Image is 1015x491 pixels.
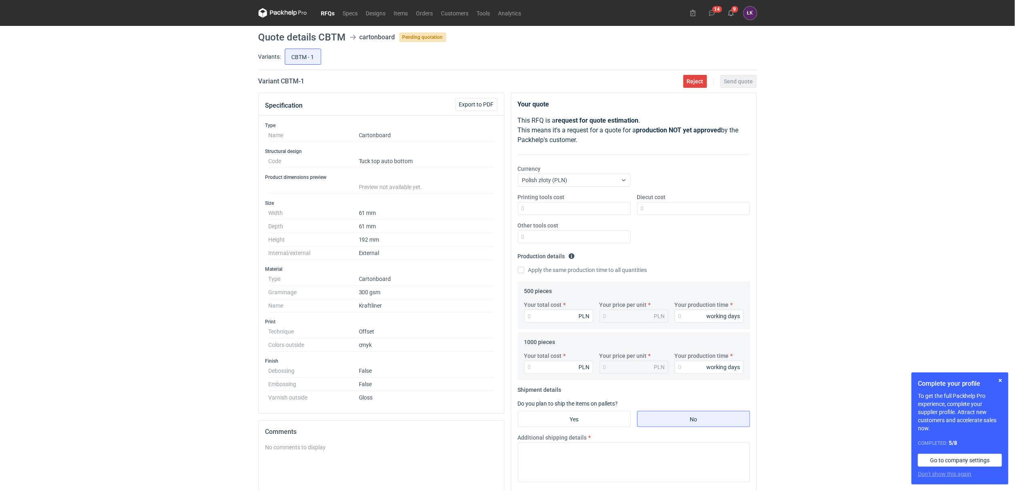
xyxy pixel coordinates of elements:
h3: Print [265,319,498,325]
dd: 61 mm [359,206,494,220]
strong: request for quote estimation [556,117,639,124]
div: cartonboard [360,32,395,42]
a: Orders [412,8,437,18]
dt: Name [269,299,359,312]
label: Your price per unit [600,301,647,309]
svg: Packhelp Pro [259,8,307,18]
button: Reject [683,75,707,88]
label: Printing tools cost [518,193,565,201]
dd: Gloss [359,391,494,401]
dd: Cartonboard [359,129,494,142]
dd: Kraftliner [359,299,494,312]
span: Send quote [724,79,753,84]
h3: Product dimensions preview [265,174,498,181]
button: Don’t show this again [918,470,972,478]
dt: Internal/external [269,247,359,260]
dd: False [359,364,494,378]
dd: Cartonboard [359,272,494,286]
h3: Material [265,266,498,272]
dd: 300 gsm [359,286,494,299]
dt: Varnish outside [269,391,359,401]
span: Export to PDF [459,102,494,107]
label: Additional shipping details [518,434,587,442]
input: 0 [518,230,631,243]
label: Apply the same production time to all quantities [518,266,647,274]
dd: Tuck top auto bottom [359,155,494,168]
strong: production NOT yet approved [636,126,721,134]
label: Do you plan to ship the items on pallets? [518,400,618,407]
label: Diecut cost [637,193,666,201]
span: Preview not available yet. [359,184,422,190]
label: Currency [518,165,541,173]
label: Your total cost [524,301,562,309]
label: Yes [518,411,631,427]
button: 14 [706,6,718,19]
h2: Variant CBTM - 1 [259,77,305,86]
dt: Embossing [269,378,359,391]
dd: Offset [359,325,494,338]
span: Pending quotation [399,32,446,42]
dd: External [359,247,494,260]
div: PLN [654,312,665,320]
dt: Width [269,206,359,220]
dt: Technique [269,325,359,338]
a: Customers [437,8,473,18]
h2: Comments [265,427,498,437]
input: 0 [524,361,593,374]
label: Variants: [259,53,281,61]
h3: Structural design [265,148,498,155]
button: ŁK [744,6,757,20]
p: This RFQ is a . This means it's a request for a quote for a by the Packhelp's customer. [518,116,750,145]
label: Your price per unit [600,352,647,360]
input: 0 [518,202,631,215]
input: 0 [637,202,750,215]
button: Skip for now [996,376,1005,385]
label: CBTM - 1 [285,49,321,65]
legend: 1000 pieces [524,336,555,345]
span: Reject [687,79,704,84]
h3: Size [265,200,498,206]
legend: 500 pieces [524,285,552,294]
dt: Colors outside [269,338,359,352]
span: Polish złoty (PLN) [522,177,568,183]
h1: Quote details CBTM [259,32,346,42]
div: PLN [579,312,590,320]
h3: Finish [265,358,498,364]
p: To get the full Packhelp Pro experience, complete your supplier profile. Attract new customers an... [918,392,1002,432]
button: Specification [265,96,303,115]
a: RFQs [317,8,339,18]
div: PLN [579,363,590,371]
dd: False [359,378,494,391]
a: Designs [362,8,390,18]
dt: Name [269,129,359,142]
button: Export to PDF [456,98,498,111]
dt: Depth [269,220,359,233]
label: Other tools cost [518,221,559,230]
input: 0 [675,361,744,374]
legend: Production details [518,250,575,259]
input: 0 [675,310,744,323]
label: Your production time [675,352,729,360]
h1: Complete your profile [918,379,1002,389]
dt: Type [269,272,359,286]
dd: 192 mm [359,233,494,247]
dd: cmyk [359,338,494,352]
input: 0 [524,310,593,323]
label: Your production time [675,301,729,309]
dt: Height [269,233,359,247]
strong: 5 / 8 [949,440,957,446]
button: Send quote [720,75,757,88]
a: Analytics [494,8,526,18]
h3: Type [265,122,498,129]
a: Go to company settings [918,454,1002,467]
div: PLN [654,363,665,371]
dt: Debossing [269,364,359,378]
label: Your total cost [524,352,562,360]
label: No [637,411,750,427]
div: working days [707,363,740,371]
div: Completed: [918,439,1002,447]
a: Tools [473,8,494,18]
a: Items [390,8,412,18]
button: 9 [725,6,737,19]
